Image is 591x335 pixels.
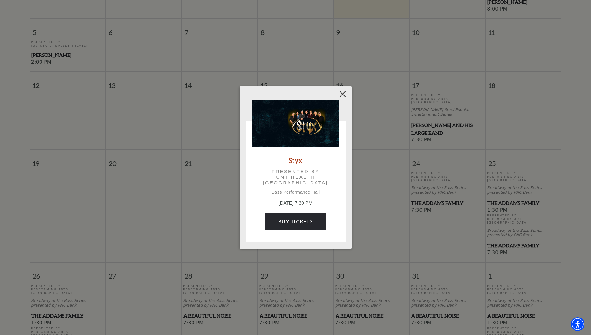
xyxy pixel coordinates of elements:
[252,189,339,195] p: Bass Performance Hall
[252,200,339,207] p: [DATE] 7:30 PM
[252,100,339,147] img: Styx
[265,213,326,230] a: Buy Tickets
[261,169,331,186] p: Presented by UNT Health [GEOGRAPHIC_DATA]
[336,88,348,100] button: Close
[289,156,302,164] a: Styx
[571,317,584,331] div: Accessibility Menu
